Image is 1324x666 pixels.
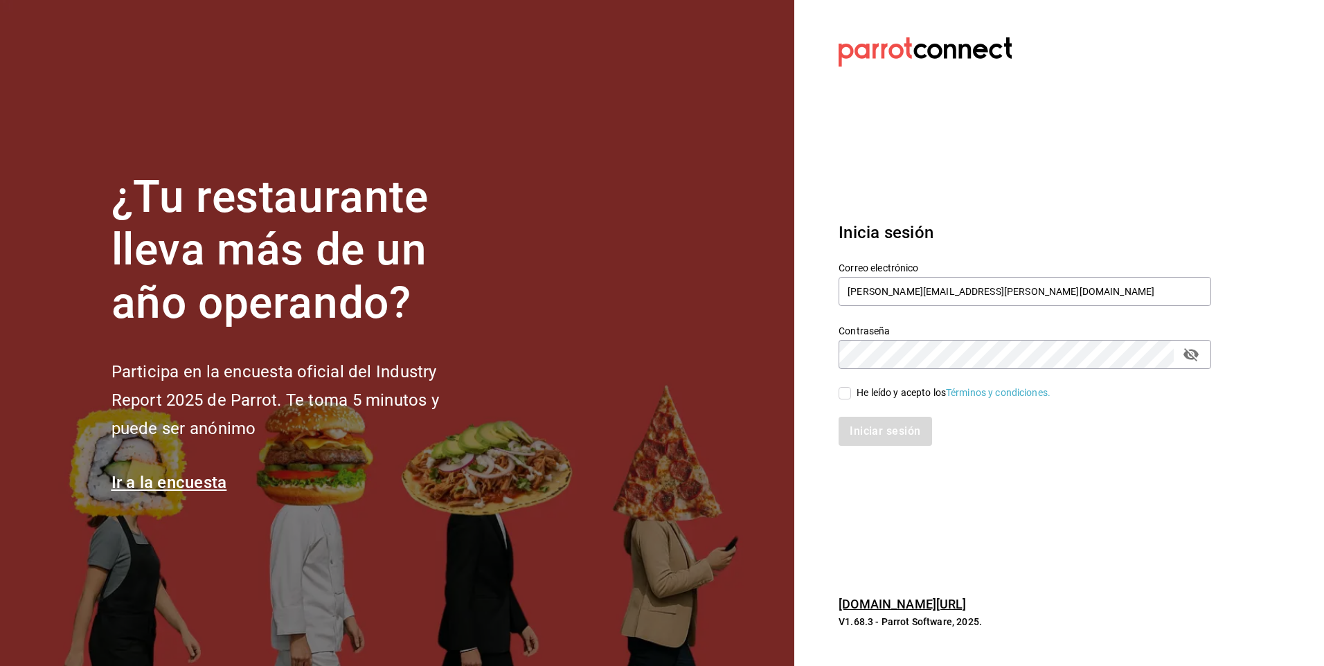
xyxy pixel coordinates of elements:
a: [DOMAIN_NAME][URL] [839,597,966,611]
label: Correo electrónico [839,262,1211,272]
h3: Inicia sesión [839,220,1211,245]
div: He leído y acepto los [857,386,1050,400]
p: V1.68.3 - Parrot Software, 2025. [839,615,1211,629]
button: passwordField [1179,343,1203,366]
input: Ingresa tu correo electrónico [839,277,1211,306]
h2: Participa en la encuesta oficial del Industry Report 2025 de Parrot. Te toma 5 minutos y puede se... [111,358,485,442]
label: Contraseña [839,325,1211,335]
a: Términos y condiciones. [946,387,1050,398]
h1: ¿Tu restaurante lleva más de un año operando? [111,171,485,330]
a: Ir a la encuesta [111,473,227,492]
